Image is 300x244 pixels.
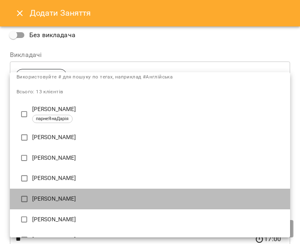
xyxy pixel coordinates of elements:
[32,236,283,244] p: [PERSON_NAME]
[17,89,63,95] span: Всього: 13 клієнтів
[32,105,283,114] p: [PERSON_NAME]
[32,154,283,162] p: [PERSON_NAME]
[32,195,283,203] p: [PERSON_NAME]
[17,73,283,81] span: Використовуйте # для пошуку по тегах, наприклад #Англійська
[32,174,283,182] p: [PERSON_NAME]
[32,216,283,224] p: [PERSON_NAME]
[32,133,283,142] p: [PERSON_NAME]
[33,116,72,123] span: парнеЯнаДарія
